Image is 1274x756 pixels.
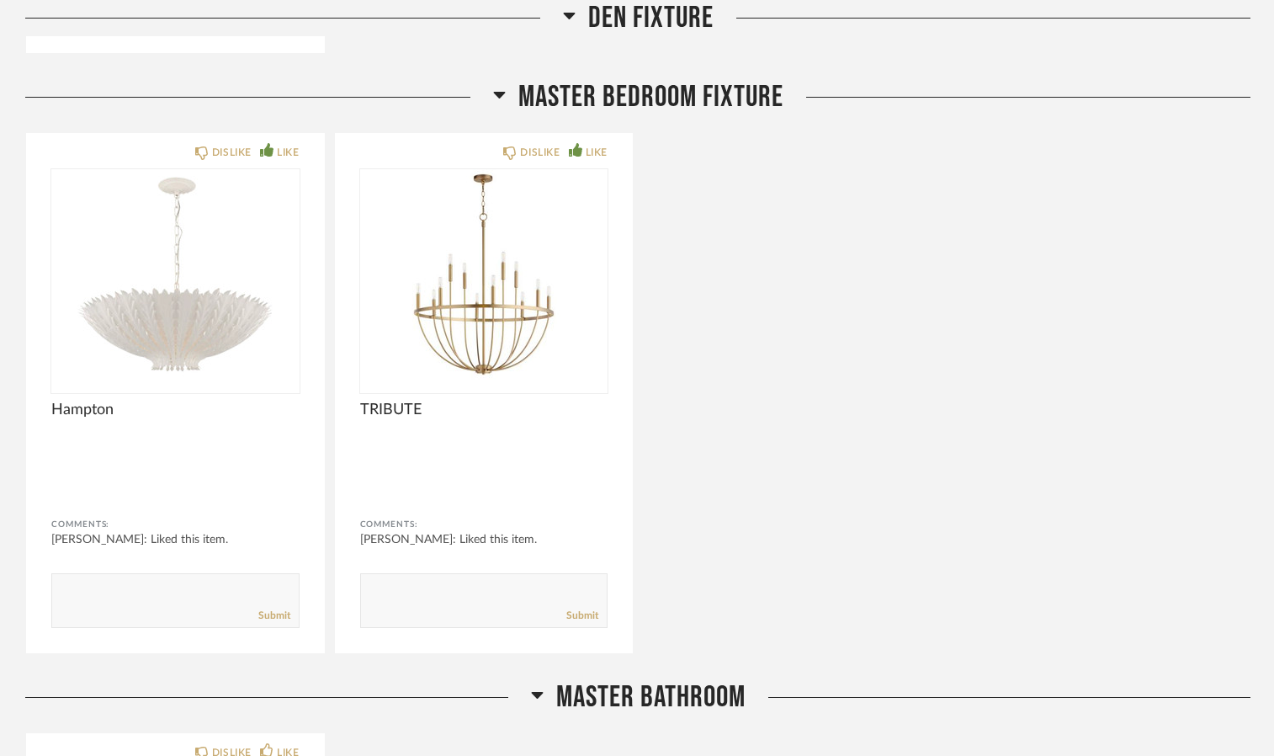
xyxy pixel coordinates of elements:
[360,169,608,380] img: undefined
[258,609,290,623] a: Submit
[518,79,783,115] span: MASTER BEDROOM FIXTURE
[277,144,299,161] div: LIKE
[360,169,608,380] div: 0
[51,169,300,380] div: 0
[51,516,300,533] div: Comments:
[212,144,252,161] div: DISLIKE
[556,679,746,716] span: MASTER BATHROOM
[586,144,608,161] div: LIKE
[360,401,608,419] span: TRIBUTE
[360,516,608,533] div: Comments:
[51,169,300,380] img: undefined
[51,401,300,419] span: Hampton
[51,531,300,548] div: [PERSON_NAME]: Liked this item.
[566,609,598,623] a: Submit
[520,144,560,161] div: DISLIKE
[360,531,608,548] div: [PERSON_NAME]: Liked this item.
